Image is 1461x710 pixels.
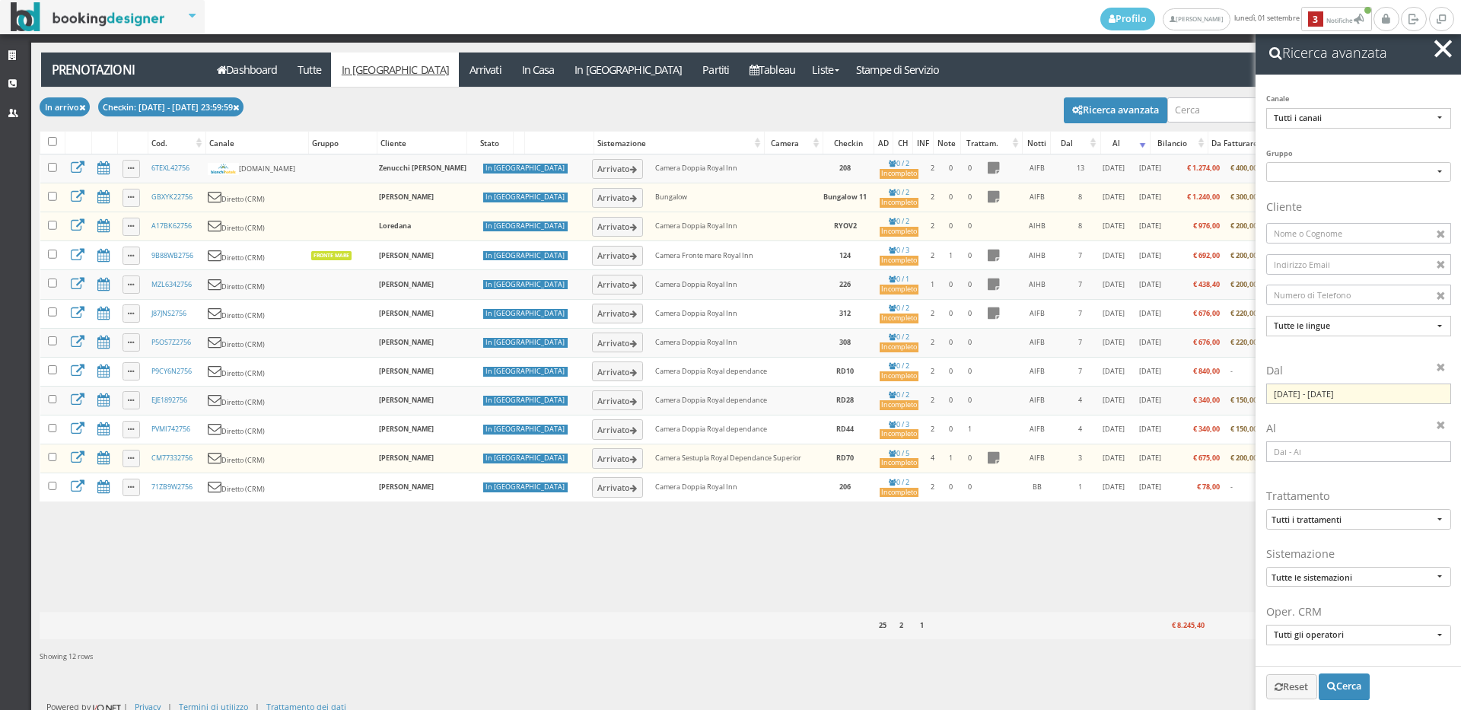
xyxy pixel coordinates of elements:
[202,299,304,328] td: Diretto (CRM)
[592,275,643,295] button: Arrivato
[379,192,434,202] b: [PERSON_NAME]
[924,357,942,386] td: 2
[41,53,199,87] a: Prenotazioni
[1133,357,1168,386] td: [DATE]
[880,303,918,323] a: 0 / 2Incompleto
[836,424,854,434] b: RD44
[1133,212,1168,241] td: [DATE]
[880,314,918,323] div: Incompleto
[880,285,918,295] div: Incompleto
[1133,328,1168,357] td: [DATE]
[1007,270,1067,299] td: AIHB
[1007,183,1067,212] td: AIFB
[692,53,740,87] a: Partiti
[592,419,643,439] button: Arrivato
[1067,154,1094,183] td: 13
[379,424,434,434] b: [PERSON_NAME]
[483,309,568,319] div: In [GEOGRAPHIC_DATA]
[650,328,816,357] td: Camera Doppia Royal Inn
[202,241,304,270] td: Diretto (CRM)
[839,163,851,173] b: 208
[467,132,512,154] div: Stato
[934,132,960,154] div: Note
[309,132,377,154] div: Gruppo
[1230,163,1257,173] b: € 400,00
[880,400,918,410] div: Incompleto
[1208,132,1265,154] div: Da Fatturare
[1094,241,1133,270] td: [DATE]
[592,304,643,323] button: Arrivato
[148,132,205,154] div: Cod.
[1067,212,1094,241] td: 8
[1266,364,1451,377] h4: Dal
[208,163,240,175] img: bianchihotels.svg
[839,308,851,318] b: 312
[942,154,960,183] td: 0
[379,163,466,173] b: Zenucchi [PERSON_NAME]
[839,482,851,492] b: 206
[960,357,981,386] td: 0
[1230,395,1257,405] b: € 150,00
[924,241,942,270] td: 2
[1101,132,1150,154] div: Al
[202,183,304,212] td: Diretto (CRM)
[1094,386,1133,415] td: [DATE]
[1067,183,1094,212] td: 8
[1133,415,1168,444] td: [DATE]
[1067,357,1094,386] td: 7
[1023,132,1050,154] div: Notti
[1266,547,1451,560] h4: Sistemazione
[592,390,643,410] button: Arrivato
[880,216,918,237] a: 0 / 2Incompleto
[1094,154,1133,183] td: [DATE]
[880,158,918,179] a: 0 / 2Incompleto
[1133,444,1168,473] td: [DATE]
[960,241,981,270] td: 0
[592,361,643,381] button: Arrivato
[377,132,466,154] div: Cliente
[1266,625,1451,645] button: Tutti gli operatori
[40,97,90,116] button: In arrivo
[1007,299,1067,328] td: AIFB
[1193,250,1220,260] b: € 692,00
[202,212,304,241] td: Diretto (CRM)
[960,415,981,444] td: 1
[151,250,193,260] a: 9B88WB2756
[880,169,918,179] div: Incompleto
[1266,384,1451,404] input: Dal - Al
[839,250,851,260] b: 124
[650,154,816,183] td: Camera Doppia Royal Inn
[924,415,942,444] td: 2
[942,357,960,386] td: 0
[924,386,942,415] td: 2
[650,473,816,502] td: Camera Doppia Royal Inn
[151,308,186,318] a: J87JNS2756
[880,390,918,410] a: 0 / 2Incompleto
[1100,8,1155,30] a: Profilo
[1319,673,1370,699] button: Cerca
[379,366,434,376] b: [PERSON_NAME]
[151,337,191,347] a: P5OS7Z2756
[310,250,353,259] a: Fronte Mare
[960,154,981,183] td: 0
[960,299,981,328] td: 0
[565,53,692,87] a: In [GEOGRAPHIC_DATA]
[483,482,568,492] div: In [GEOGRAPHIC_DATA]
[151,192,193,202] a: GBXYK22756
[151,424,190,434] a: PVMI742756
[483,338,568,348] div: In [GEOGRAPHIC_DATA]
[202,154,304,183] td: [DOMAIN_NAME]
[1230,424,1257,434] b: € 150,00
[942,241,960,270] td: 1
[592,477,643,497] button: Arrivato
[924,328,942,357] td: 2
[1230,192,1257,202] b: € 300,00
[1230,221,1257,231] b: € 200,00
[1067,415,1094,444] td: 4
[942,386,960,415] td: 0
[1133,183,1168,212] td: [DATE]
[1256,31,1461,75] h2: Ricerca avanzata
[1197,482,1220,492] b: € 78,00
[314,252,349,259] b: Fronte Mare
[846,53,950,87] a: Stampe di Servizio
